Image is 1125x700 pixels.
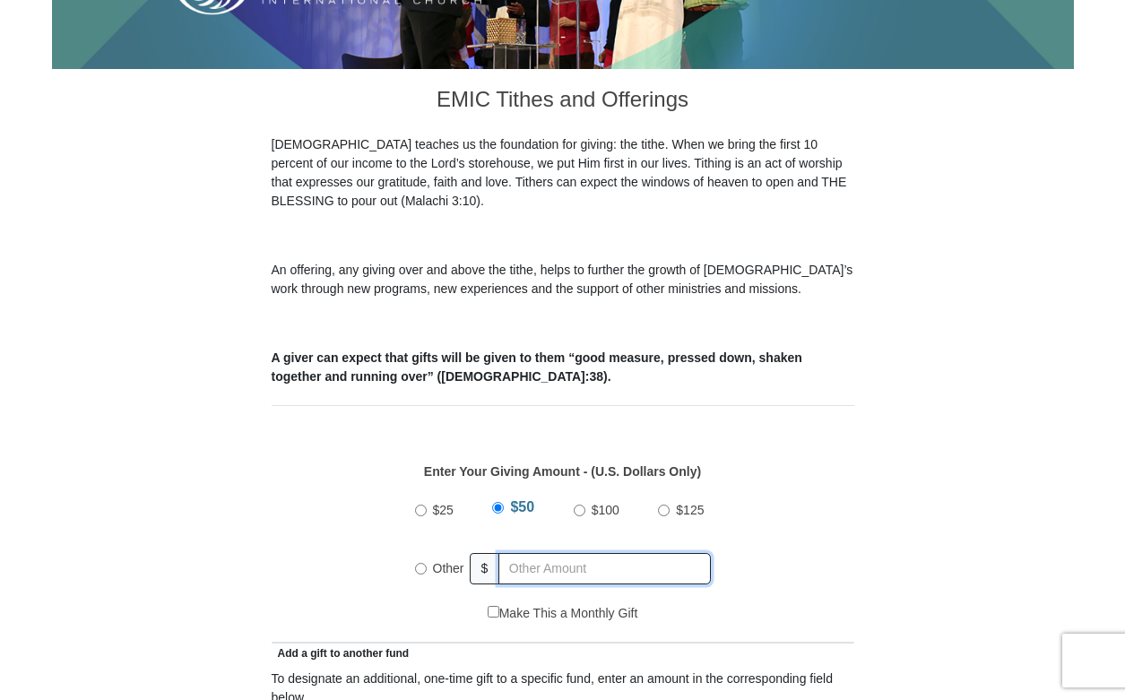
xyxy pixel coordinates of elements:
[424,464,701,479] strong: Enter Your Giving Amount - (U.S. Dollars Only)
[470,553,500,584] span: $
[510,499,534,514] span: $50
[272,350,802,384] b: A giver can expect that gifts will be given to them “good measure, pressed down, shaken together ...
[488,606,499,618] input: Make This a Monthly Gift
[433,503,454,517] span: $25
[592,503,619,517] span: $100
[272,135,854,211] p: [DEMOGRAPHIC_DATA] teaches us the foundation for giving: the tithe. When we bring the first 10 pe...
[488,604,638,623] label: Make This a Monthly Gift
[433,561,464,575] span: Other
[272,647,410,660] span: Add a gift to another fund
[498,553,710,584] input: Other Amount
[272,69,854,135] h3: EMIC Tithes and Offerings
[676,503,704,517] span: $125
[272,261,854,298] p: An offering, any giving over and above the tithe, helps to further the growth of [DEMOGRAPHIC_DAT...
